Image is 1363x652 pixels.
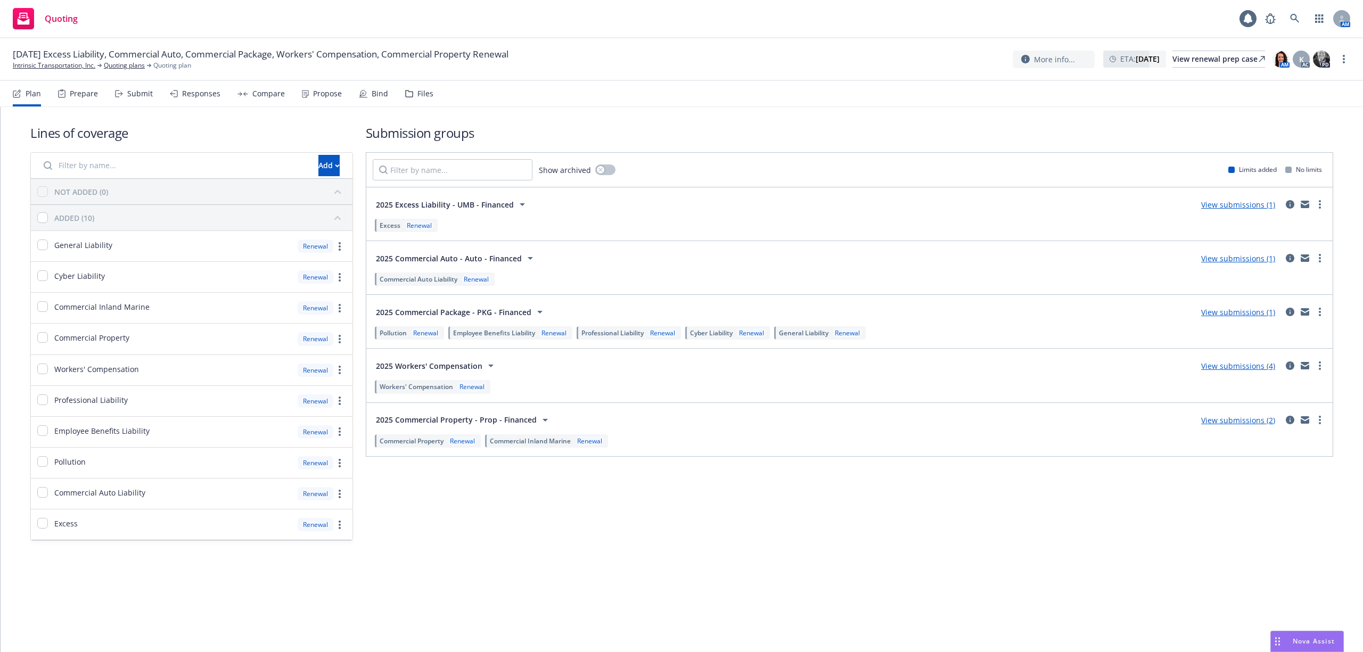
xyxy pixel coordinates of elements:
[54,364,139,375] span: Workers' Compensation
[1136,54,1160,64] strong: [DATE]
[333,333,346,345] a: more
[298,240,333,253] div: Renewal
[575,436,604,445] div: Renewal
[54,209,346,226] button: ADDED (10)
[1337,53,1350,65] a: more
[298,394,333,408] div: Renewal
[54,301,150,312] span: Commercial Inland Marine
[1293,637,1335,646] span: Nova Assist
[104,61,145,70] a: Quoting plans
[54,270,105,282] span: Cyber Liability
[333,425,346,438] a: more
[298,518,333,531] div: Renewal
[1120,53,1160,64] span: ETA :
[1172,51,1265,67] div: View renewal prep case
[376,199,514,210] span: 2025 Excess Liability - UMB - Financed
[380,436,444,445] span: Commercial Property
[1172,51,1265,68] a: View renewal prep case
[54,186,108,197] div: NOT ADDED (0)
[376,253,522,264] span: 2025 Commercial Auto - Auto - Financed
[373,355,500,376] button: 2025 Workers' Compensation
[298,425,333,439] div: Renewal
[405,221,434,230] div: Renewal
[13,48,508,61] span: [DATE] Excess Liability, Commercial Auto, Commercial Package, Workers' Compensation, Commercial P...
[380,382,453,391] span: Workers' Compensation
[318,155,340,176] div: Add
[298,456,333,469] div: Renewal
[417,89,433,98] div: Files
[9,4,82,34] a: Quoting
[1284,306,1296,318] a: circleInformation
[373,409,555,431] button: 2025 Commercial Property - Prop - Financed
[1313,414,1326,426] a: more
[298,364,333,377] div: Renewal
[411,328,440,337] div: Renewal
[1299,414,1311,426] a: mail
[1313,51,1330,68] img: photo
[333,271,346,284] a: more
[1284,414,1296,426] a: circleInformation
[372,89,388,98] div: Bind
[376,414,537,425] span: 2025 Commercial Property - Prop - Financed
[366,124,1333,142] h1: Submission groups
[1285,165,1322,174] div: No limits
[1201,200,1275,210] a: View submissions (1)
[153,61,191,70] span: Quoting plan
[539,328,569,337] div: Renewal
[1299,54,1304,65] span: K
[298,487,333,500] div: Renewal
[1284,252,1296,265] a: circleInformation
[298,270,333,284] div: Renewal
[1271,631,1284,651] div: Drag to move
[1299,198,1311,211] a: mail
[54,212,94,224] div: ADDED (10)
[54,394,128,406] span: Professional Liability
[333,394,346,407] a: more
[298,301,333,315] div: Renewal
[13,61,95,70] a: Intrinsic Transportation, Inc.
[1013,51,1095,68] button: More info...
[54,240,112,251] span: General Liability
[1284,359,1296,372] a: circleInformation
[54,456,86,467] span: Pollution
[318,155,340,176] button: Add
[376,360,482,372] span: 2025 Workers' Compensation
[333,364,346,376] a: more
[70,89,98,98] div: Prepare
[1201,307,1275,317] a: View submissions (1)
[26,89,41,98] div: Plan
[54,518,78,529] span: Excess
[30,124,353,142] h1: Lines of coverage
[54,332,129,343] span: Commercial Property
[333,302,346,315] a: more
[1270,631,1344,652] button: Nova Assist
[1313,252,1326,265] a: more
[373,301,549,323] button: 2025 Commercial Package - PKG - Financed
[448,436,477,445] div: Renewal
[373,159,532,180] input: Filter by name...
[313,89,342,98] div: Propose
[581,328,644,337] span: Professional Liability
[1313,198,1326,211] a: more
[1313,359,1326,372] a: more
[373,194,532,215] button: 2025 Excess Liability - UMB - Financed
[182,89,220,98] div: Responses
[539,164,591,176] span: Show archived
[453,328,535,337] span: Employee Benefits Liability
[457,382,487,391] div: Renewal
[380,221,400,230] span: Excess
[54,425,150,436] span: Employee Benefits Liability
[333,457,346,469] a: more
[1260,8,1281,29] a: Report a Bug
[490,436,571,445] span: Commercial Inland Marine
[1299,306,1311,318] a: mail
[333,518,346,531] a: more
[1034,54,1075,65] span: More info...
[376,307,531,318] span: 2025 Commercial Package - PKG - Financed
[833,328,862,337] div: Renewal
[737,328,766,337] div: Renewal
[373,247,540,269] button: 2025 Commercial Auto - Auto - Financed
[298,332,333,345] div: Renewal
[45,14,78,23] span: Quoting
[54,183,346,200] button: NOT ADDED (0)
